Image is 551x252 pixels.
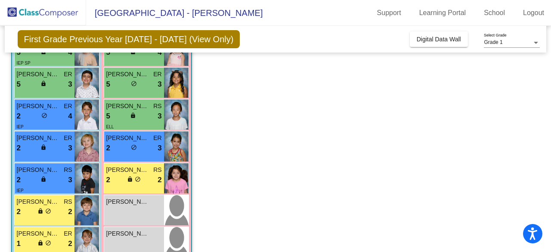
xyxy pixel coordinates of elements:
span: RS [64,197,72,206]
span: [PERSON_NAME] [106,197,149,206]
span: [PERSON_NAME] [17,229,60,238]
span: IEP SP [17,61,31,65]
span: lock [40,81,46,87]
span: lock [37,240,43,246]
span: 2 [68,238,72,249]
span: 5 [17,79,21,90]
span: [PERSON_NAME] [17,102,60,111]
span: 2 [68,206,72,218]
span: RS [153,165,161,174]
a: Learning Portal [412,6,473,20]
a: Support [370,6,408,20]
span: [PERSON_NAME] [106,134,149,143]
span: [PERSON_NAME] [17,197,60,206]
span: lock [130,112,136,118]
span: [GEOGRAPHIC_DATA] - [PERSON_NAME] [86,6,263,20]
span: ER [153,134,161,143]
span: IEP [17,124,24,129]
span: [PERSON_NAME] [106,165,149,174]
span: ER [153,70,161,79]
span: 3 [158,79,161,90]
span: First Grade Previous Year [DATE] - [DATE] (View Only) [18,30,240,48]
span: 2 [17,174,21,186]
span: 4 [68,111,72,122]
span: do_not_disturb_alt [131,144,137,150]
span: [PERSON_NAME] [106,229,149,238]
span: IEP [17,188,24,193]
span: 5 [106,111,110,122]
span: 2 [106,143,110,154]
span: [PERSON_NAME] [106,102,149,111]
span: [PERSON_NAME] [17,134,60,143]
span: 2 [17,143,21,154]
span: 2 [106,174,110,186]
span: 1 [17,238,21,249]
span: ELL [106,124,114,129]
span: Grade 1 [484,39,502,45]
span: [PERSON_NAME] [17,70,60,79]
span: do_not_disturb_alt [45,208,51,214]
span: 2 [158,174,161,186]
a: School [477,6,512,20]
a: Logout [516,6,551,20]
span: lock [40,176,46,182]
span: Digital Data Wall [417,36,461,43]
span: RS [153,102,161,111]
button: Digital Data Wall [410,31,468,47]
span: [PERSON_NAME] [106,70,149,79]
span: do_not_disturb_alt [135,176,141,182]
span: ER [64,134,72,143]
span: 5 [106,79,110,90]
span: 3 [158,143,161,154]
span: [PERSON_NAME] [17,165,60,174]
span: 2 [17,206,21,218]
span: RS [64,165,72,174]
span: lock [37,208,43,214]
span: ER [64,229,72,238]
span: ER [64,70,72,79]
span: lock [40,144,46,150]
span: 3 [158,111,161,122]
span: lock [127,176,133,182]
span: 3 [68,143,72,154]
span: ER [64,102,72,111]
span: do_not_disturb_alt [45,240,51,246]
span: do_not_disturb_alt [131,81,137,87]
span: 3 [68,79,72,90]
span: do_not_disturb_alt [41,112,47,118]
span: 2 [17,111,21,122]
span: 3 [68,174,72,186]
